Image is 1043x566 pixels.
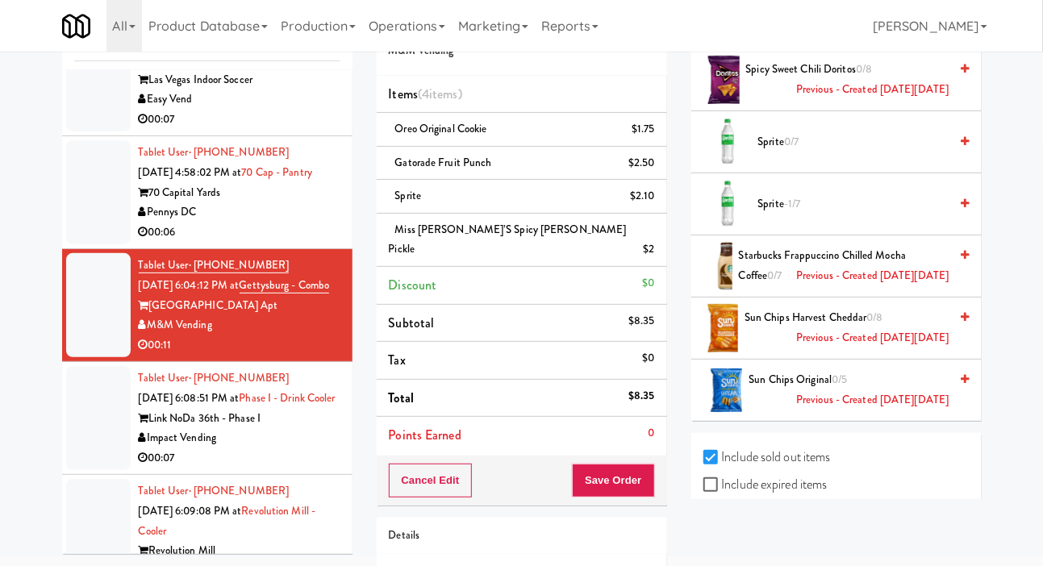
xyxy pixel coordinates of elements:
div: 00:07 [139,448,340,468]
span: Sprite [395,188,422,203]
span: Sprite [758,132,949,152]
span: [DATE] 6:04:12 PM at [139,277,240,293]
div: M&M Vending [139,315,340,335]
span: Spicy sweet chili doritos [746,60,949,99]
span: 0/7 [784,134,799,149]
span: · [PHONE_NUMBER] [189,257,290,273]
span: Total [389,389,415,407]
div: $2 [643,239,654,260]
div: $0 [642,273,654,293]
div: Spicy sweet chili doritos0/8Previous - Created [DATE][DATE] [740,60,970,99]
div: $0 [642,348,654,368]
div: Details [389,526,655,546]
li: Tablet User· [PHONE_NUMBER][DATE] 4:58:02 PM at70 Cap - Pantry70 Capital YardsPennys DC00:06 [62,136,353,249]
div: 70 Capital Yards [139,183,340,203]
div: $2.10 [630,186,655,206]
a: Revolution Mill - Cooler [139,503,316,539]
span: Subtotal [389,314,435,332]
span: · [PHONE_NUMBER] [189,144,290,160]
a: Tablet User· [PHONE_NUMBER] [139,370,290,385]
div: $8.35 [628,311,655,331]
span: Sun chips Harvest Cheddar [745,308,949,348]
span: Previous - Created [DATE][DATE] [796,266,949,286]
a: Gettysburg - Combo [240,277,330,293]
div: 00:11 [139,335,340,356]
a: 70 Cap - Pantry [242,164,313,180]
span: Items [389,85,462,103]
span: Gatorade fruit punch [395,155,492,170]
li: Tablet User· [PHONE_NUMBER][DATE] 6:08:51 PM atPhase I - Drink CoolerLink NoDa 36th - Phase IImpa... [62,362,353,475]
span: Starbucks Frappuccino Chilled Mocha Coffee [739,246,949,285]
label: Include expired items [703,472,828,497]
a: Tablet User· [PHONE_NUMBER] [139,483,290,498]
div: $2.50 [628,153,655,173]
div: Sprite0/7 [752,132,970,152]
div: 00:06 [139,223,340,243]
span: 0/7 [767,268,782,283]
div: Sun chips Harvest Cheddar0/8Previous - Created [DATE][DATE] [738,308,969,348]
div: Impact Vending [139,428,340,448]
span: (4 ) [418,85,462,103]
span: [DATE] 6:09:08 PM at [139,503,242,518]
span: · [PHONE_NUMBER] [189,483,290,498]
img: Micromart [62,12,90,40]
div: Easy Vend [139,89,340,110]
input: Include expired items [703,479,722,492]
li: Tablet User· [PHONE_NUMBER][DATE] 6:04:12 PM atGettysburg - Combo[GEOGRAPHIC_DATA] AptM&M Vending... [62,249,353,362]
h5: M&M Vending [389,45,655,57]
span: 0/5 [832,372,847,387]
div: Sprite-1/7 [752,194,970,214]
span: -1/7 [784,196,800,211]
div: $8.35 [628,386,655,406]
span: · [PHONE_NUMBER] [189,370,290,385]
a: Tablet User· [PHONE_NUMBER] [139,144,290,160]
a: Phase I - Drink Cooler [240,390,336,406]
li: Tablet User· [PHONE_NUMBER][DATE] 2:25:20 PM atPantry Field One!Las Vegas Indoor SoccerEasy Vend0... [62,23,353,136]
label: Include sold out items [703,445,831,469]
span: Previous - Created [DATE][DATE] [796,80,949,100]
span: Tax [389,351,406,369]
a: Tablet User· [PHONE_NUMBER] [139,257,290,273]
span: 0/8 [856,61,872,77]
div: 0 [648,423,654,443]
span: Sprite [758,194,949,214]
div: Pennys DC [139,202,340,223]
div: Revolution Mill [139,541,340,561]
div: 00:07 [139,110,340,130]
button: Save Order [572,464,654,497]
div: Sun chips original0/5Previous - Created [DATE][DATE] [742,370,969,410]
span: Miss [PERSON_NAME]’s spicy [PERSON_NAME] pickle [389,222,627,257]
ng-pluralize: items [429,85,458,103]
span: 0/8 [867,310,883,325]
span: Points Earned [389,426,461,444]
input: Include sold out items [703,452,722,464]
span: Discount [389,276,437,294]
div: Link NoDa 36th - Phase I [139,409,340,429]
button: Cancel Edit [389,464,473,497]
div: $1.75 [632,119,655,139]
span: Previous - Created [DATE][DATE] [796,390,949,410]
span: [DATE] 4:58:02 PM at [139,164,242,180]
span: Oreo Original Cookie [395,121,487,136]
span: Previous - Created [DATE][DATE] [796,328,949,348]
span: [DATE] 6:08:51 PM at [139,390,240,406]
div: Starbucks Frappuccino Chilled Mocha Coffee0/7Previous - Created [DATE][DATE] [732,246,970,285]
div: [GEOGRAPHIC_DATA] Apt [139,296,340,316]
div: Las Vegas Indoor Soccer [139,70,340,90]
span: Sun chips original [749,370,949,410]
